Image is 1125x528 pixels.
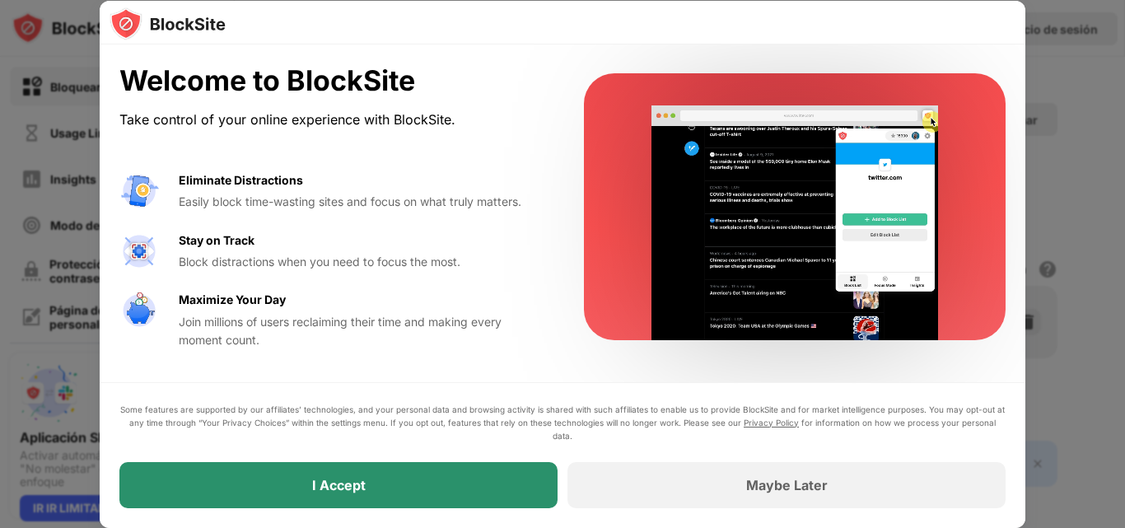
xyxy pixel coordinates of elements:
div: I Accept [312,477,366,493]
div: Maximize Your Day [179,291,286,309]
img: value-avoid-distractions.svg [119,171,159,211]
div: Some features are supported by our affiliates’ technologies, and your personal data and browsing ... [119,403,1006,442]
img: logo-blocksite.svg [110,7,226,40]
div: Stay on Track [179,231,254,250]
div: Maybe Later [746,477,828,493]
a: Privacy Policy [744,418,799,428]
img: value-focus.svg [119,231,159,271]
div: Easily block time-wasting sites and focus on what truly matters. [179,193,544,211]
img: value-safe-time.svg [119,291,159,330]
div: Welcome to BlockSite [119,64,544,98]
div: Eliminate Distractions [179,171,303,189]
div: Join millions of users reclaiming their time and making every moment count. [179,313,544,350]
div: Take control of your online experience with BlockSite. [119,108,544,132]
div: Block distractions when you need to focus the most. [179,253,544,271]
